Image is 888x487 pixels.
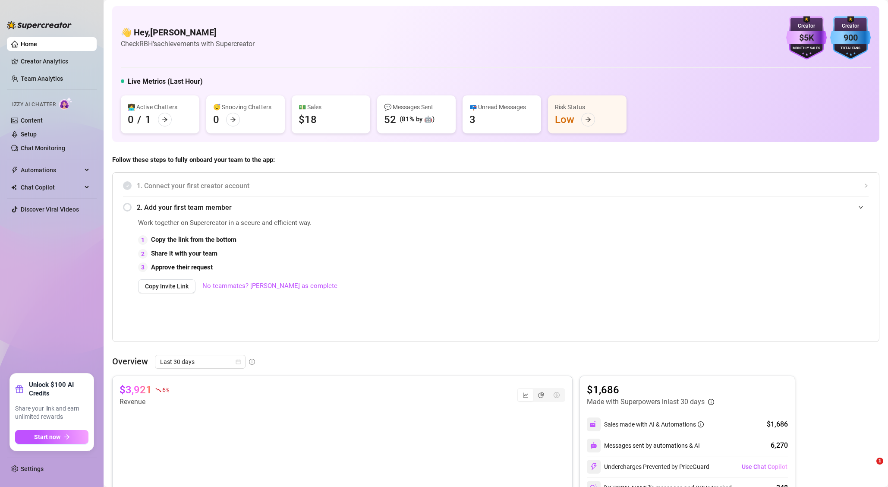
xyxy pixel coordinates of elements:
button: Copy Invite Link [138,279,195,293]
div: 👩‍💻 Active Chatters [128,102,192,112]
span: Work together on Supercreator in a secure and efficient way. [138,218,674,228]
h5: Live Metrics (Last Hour) [128,76,203,87]
div: Creator [830,22,871,30]
article: Revenue [120,397,169,407]
a: No teammates? [PERSON_NAME] as complete [202,281,337,291]
div: 0 [213,113,219,126]
span: Chat Copilot [21,180,82,194]
h4: 👋 Hey, [PERSON_NAME] [121,26,255,38]
div: 2 [138,249,148,259]
a: Home [21,41,37,47]
span: arrow-right [230,117,236,123]
strong: Share it with your team [151,250,217,257]
div: Total Fans [830,46,871,51]
div: 😴 Snoozing Chatters [213,102,278,112]
img: Chat Copilot [11,184,17,190]
a: Settings [21,465,44,472]
strong: Copy the link from the bottom [151,236,236,244]
span: info-circle [249,359,255,365]
div: 3 [469,113,475,126]
div: 📪 Unread Messages [469,102,534,112]
img: purple-badge-B9DA21FR.svg [786,16,827,60]
iframe: Adding Team Members [696,218,869,329]
a: Chat Monitoring [21,145,65,152]
img: svg%3e [590,421,598,428]
div: 1. Connect your first creator account [123,175,869,196]
button: Start nowarrow-right [15,430,88,444]
div: Undercharges Prevented by PriceGuard [587,460,709,474]
a: Creator Analytics [21,54,90,68]
article: $1,686 [587,383,714,397]
span: info-circle [708,399,714,405]
span: thunderbolt [11,167,18,174]
span: Share your link and earn unlimited rewards [15,405,88,421]
a: Setup [21,131,37,138]
div: 1 [138,235,148,245]
a: Content [21,117,43,124]
iframe: Intercom live chat [859,458,879,478]
div: Sales made with AI & Automations [604,420,704,429]
span: expanded [858,205,863,210]
article: Check RBH's achievements with Supercreator [121,38,255,49]
div: $18 [299,113,317,126]
span: Automations [21,163,82,177]
article: Made with Superpowers in last 30 days [587,397,705,407]
strong: Unlock $100 AI Credits [29,380,88,398]
span: Copy Invite Link [145,283,189,290]
span: Last 30 days [160,355,240,368]
div: 💵 Sales [299,102,363,112]
article: Overview [112,355,148,368]
div: 6,270 [771,440,788,451]
span: arrow-right [585,117,591,123]
span: info-circle [698,421,704,427]
span: 1 [876,458,883,465]
strong: Follow these steps to fully onboard your team to the app: [112,156,275,164]
span: line-chart [523,392,529,398]
div: Monthly Sales [786,46,827,51]
article: $3,921 [120,383,152,397]
button: Use Chat Copilot [741,460,788,474]
div: 💬 Messages Sent [384,102,449,112]
div: segmented control [517,388,565,402]
strong: Approve their request [151,263,213,271]
a: Team Analytics [21,75,63,82]
img: svg%3e [590,463,598,471]
span: Izzy AI Chatter [12,101,56,109]
div: 900 [830,31,871,44]
span: calendar [236,359,241,364]
div: (81% by 🤖) [400,114,435,125]
div: 0 [128,113,134,126]
span: Start now [34,433,60,440]
span: dollar-circle [554,392,560,398]
span: arrow-right [162,117,168,123]
span: 6 % [162,386,169,394]
img: svg%3e [590,442,597,449]
div: Risk Status [555,102,620,112]
span: fall [155,387,161,393]
span: 2. Add your first team member [137,202,869,213]
div: 3 [138,262,148,272]
img: logo-BBDzfeDw.svg [7,21,72,29]
span: arrow-right [64,434,70,440]
div: $1,686 [767,419,788,430]
span: collapsed [863,183,869,188]
a: Discover Viral Videos [21,206,79,213]
span: gift [15,385,24,393]
div: 1 [145,113,151,126]
div: 2. Add your first team member [123,197,869,218]
span: Use Chat Copilot [742,463,787,470]
div: Messages sent by automations & AI [587,439,700,452]
div: $5K [786,31,827,44]
span: pie-chart [538,392,544,398]
div: Creator [786,22,827,30]
img: AI Chatter [59,97,72,110]
span: 1. Connect your first creator account [137,180,869,191]
img: blue-badge-DgoSNQY1.svg [830,16,871,60]
div: 52 [384,113,396,126]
